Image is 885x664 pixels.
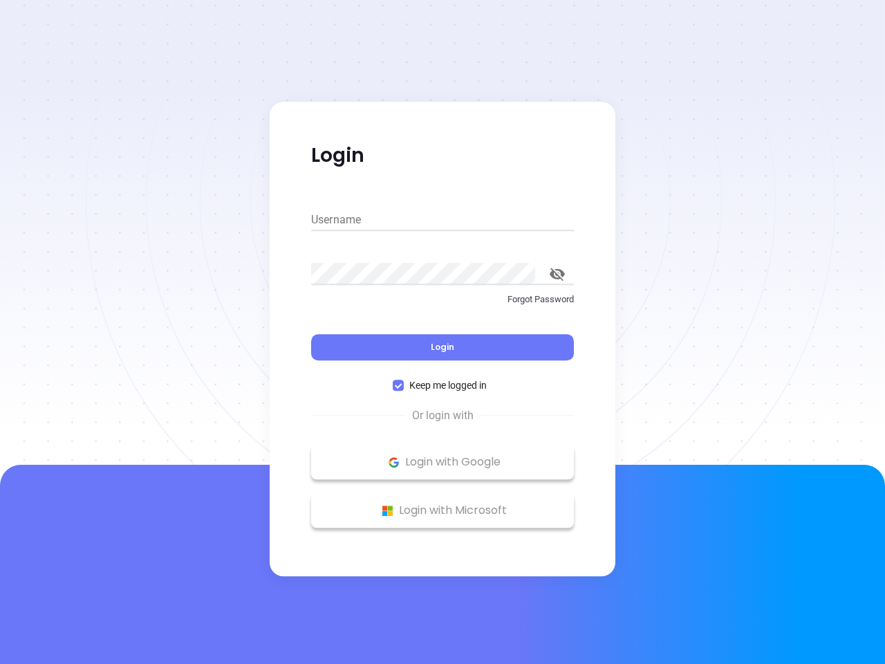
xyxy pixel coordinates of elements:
button: Microsoft Logo Login with Microsoft [311,493,574,528]
p: Login with Microsoft [318,500,567,521]
button: Login [311,334,574,360]
span: Keep me logged in [404,378,492,393]
img: Microsoft Logo [379,502,396,519]
span: Or login with [405,407,481,424]
span: Login [431,341,454,353]
a: Forgot Password [311,293,574,317]
p: Login with Google [318,452,567,472]
img: Google Logo [385,454,402,471]
p: Login [311,143,574,168]
p: Forgot Password [311,293,574,306]
button: Google Logo Login with Google [311,445,574,479]
button: toggle password visibility [541,257,574,290]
